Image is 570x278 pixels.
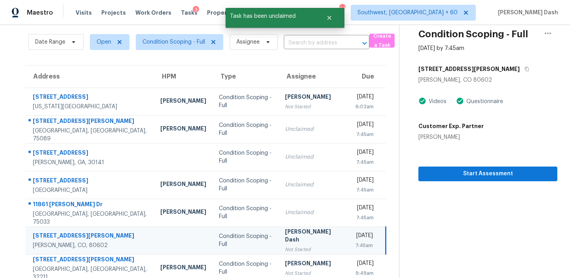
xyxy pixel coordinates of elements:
[285,181,343,189] div: Unclaimed
[355,176,374,186] div: [DATE]
[464,98,503,105] div: Questionnaire
[285,259,343,269] div: [PERSON_NAME]
[226,8,316,25] span: Task has been unclaimed
[355,204,374,214] div: [DATE]
[160,208,206,218] div: [PERSON_NAME]
[27,9,53,17] span: Maestro
[76,9,92,17] span: Visits
[355,186,374,194] div: 7:45am
[285,153,343,161] div: Unclaimed
[285,93,343,103] div: [PERSON_NAME]
[339,5,345,13] div: 649
[418,65,520,73] h5: [STREET_ADDRESS][PERSON_NAME]
[418,44,464,52] div: [DATE] by 7:45am
[33,117,148,127] div: [STREET_ADDRESS][PERSON_NAME]
[418,76,557,84] div: [PERSON_NAME], CO 80602
[207,9,238,17] span: Properties
[425,169,551,179] span: Start Assessment
[285,228,343,245] div: [PERSON_NAME] Dash
[33,200,148,210] div: 11861 [PERSON_NAME] Dr
[33,242,148,249] div: [PERSON_NAME], CO, 80602
[355,158,374,166] div: 7:45am
[33,159,148,167] div: [PERSON_NAME], GA, 30141
[97,38,111,46] span: Open
[219,260,272,276] div: Condition Scoping - Full
[25,65,154,88] th: Address
[355,269,374,277] div: 9:49am
[181,10,198,15] span: Tasks
[285,245,343,253] div: Not Started
[33,210,148,226] div: [GEOGRAPHIC_DATA], [GEOGRAPHIC_DATA], 75033
[213,65,279,88] th: Type
[349,65,386,88] th: Due
[357,9,458,17] span: Southwest, [GEOGRAPHIC_DATA] + 60
[373,32,391,50] span: Create a Task
[279,65,349,88] th: Assignee
[160,97,206,107] div: [PERSON_NAME]
[418,167,557,181] button: Start Assessment
[219,232,272,248] div: Condition Scoping - Full
[285,209,343,217] div: Unclaimed
[160,125,206,134] div: [PERSON_NAME]
[284,37,347,49] input: Search by address
[33,186,148,194] div: [GEOGRAPHIC_DATA]
[219,205,272,220] div: Condition Scoping - Full
[35,38,65,46] span: Date Range
[355,93,374,103] div: [DATE]
[285,269,343,277] div: Not Started
[154,65,213,88] th: HPM
[359,38,370,49] button: Open
[142,38,205,46] span: Condition Scoping - Full
[369,34,395,48] button: Create a Task
[426,98,446,105] div: Videos
[33,93,148,103] div: [STREET_ADDRESS]
[285,103,343,111] div: Not Started
[418,30,528,38] h2: Condition Scoping - Full
[33,149,148,159] div: [STREET_ADDRESS]
[33,232,148,242] div: [STREET_ADDRESS][PERSON_NAME]
[101,9,126,17] span: Projects
[33,127,148,143] div: [GEOGRAPHIC_DATA], [GEOGRAPHIC_DATA], 75089
[219,149,272,165] div: Condition Scoping - Full
[355,130,374,138] div: 7:45am
[219,94,272,109] div: Condition Scoping - Full
[316,10,342,26] button: Close
[355,214,374,222] div: 7:45am
[355,259,374,269] div: [DATE]
[355,232,373,242] div: [DATE]
[285,125,343,133] div: Unclaimed
[418,133,484,141] div: [PERSON_NAME]
[236,38,260,46] span: Assignee
[418,97,426,105] img: Artifact Present Icon
[355,121,374,130] div: [DATE]
[160,180,206,190] div: [PERSON_NAME]
[135,9,171,17] span: Work Orders
[219,177,272,193] div: Condition Scoping - Full
[456,97,464,105] img: Artifact Present Icon
[33,255,148,265] div: [STREET_ADDRESS][PERSON_NAME]
[495,9,558,17] span: [PERSON_NAME] Dash
[355,103,374,111] div: 6:02am
[160,263,206,273] div: [PERSON_NAME]
[33,176,148,186] div: [STREET_ADDRESS]
[28,17,55,25] h2: Tasks
[418,122,484,130] h5: Customer Exp. Partner
[193,6,199,14] div: 3
[520,62,530,76] button: Copy Address
[355,242,373,249] div: 7:45am
[355,148,374,158] div: [DATE]
[33,103,148,111] div: [US_STATE][GEOGRAPHIC_DATA]
[219,121,272,137] div: Condition Scoping - Full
